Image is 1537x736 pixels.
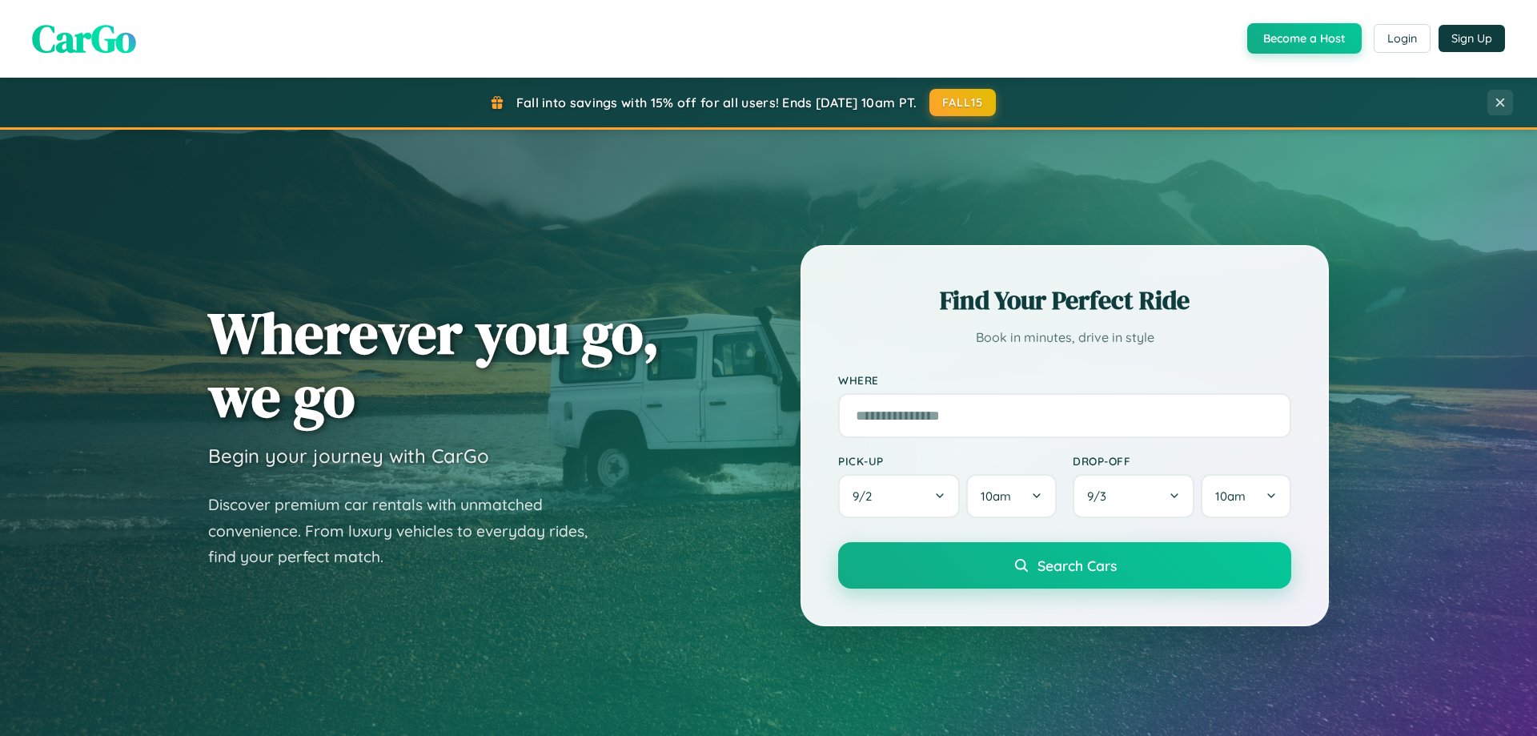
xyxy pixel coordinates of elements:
[838,283,1291,318] h2: Find Your Perfect Ride
[838,326,1291,349] p: Book in minutes, drive in style
[1037,557,1117,574] span: Search Cars
[1439,25,1505,52] button: Sign Up
[838,474,960,518] button: 9/2
[1374,24,1431,53] button: Login
[838,373,1291,387] label: Where
[1247,23,1362,54] button: Become a Host
[208,492,608,570] p: Discover premium car rentals with unmatched convenience. From luxury vehicles to everyday rides, ...
[966,474,1057,518] button: 10am
[1215,489,1246,504] span: 10am
[853,489,880,504] span: 9 / 2
[1201,474,1291,518] button: 10am
[929,89,997,116] button: FALL15
[1073,454,1291,468] label: Drop-off
[208,444,489,468] h3: Begin your journey with CarGo
[981,489,1011,504] span: 10am
[838,454,1057,468] label: Pick-up
[1073,474,1194,518] button: 9/3
[516,95,917,111] span: Fall into savings with 15% off for all users! Ends [DATE] 10am PT.
[208,301,660,428] h1: Wherever you go, we go
[1087,489,1114,504] span: 9 / 3
[838,542,1291,589] button: Search Cars
[32,12,136,65] span: CarGo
